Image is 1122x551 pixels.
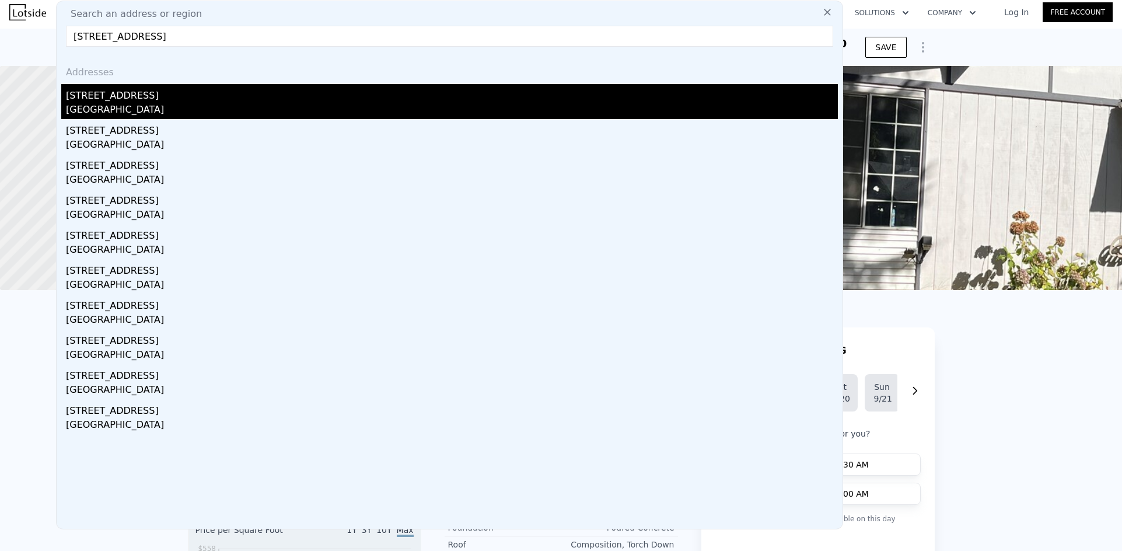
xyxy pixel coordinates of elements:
[61,56,838,84] div: Addresses
[347,525,356,535] span: 1Y
[448,539,561,550] div: Roof
[66,243,838,259] div: [GEOGRAPHIC_DATA]
[1043,2,1113,22] a: Free Account
[918,2,985,23] button: Company
[66,259,838,278] div: [STREET_ADDRESS]
[66,26,833,47] input: Enter an address, city, region, neighborhood or zip code
[865,374,900,411] button: Sun9/21
[66,348,838,364] div: [GEOGRAPHIC_DATA]
[397,525,414,537] span: Max
[66,329,838,348] div: [STREET_ADDRESS]
[845,2,918,23] button: Solutions
[832,393,848,404] div: 9/20
[66,278,838,294] div: [GEOGRAPHIC_DATA]
[66,103,838,119] div: [GEOGRAPHIC_DATA]
[865,37,906,58] button: SAVE
[66,224,838,243] div: [STREET_ADDRESS]
[66,364,838,383] div: [STREET_ADDRESS]
[66,189,838,208] div: [STREET_ADDRESS]
[66,84,838,103] div: [STREET_ADDRESS]
[66,383,838,399] div: [GEOGRAPHIC_DATA]
[874,381,890,393] div: Sun
[561,539,674,550] div: Composition, Torch Down
[66,399,838,418] div: [STREET_ADDRESS]
[195,524,305,543] div: Price per Square Foot
[66,154,838,173] div: [STREET_ADDRESS]
[66,313,838,329] div: [GEOGRAPHIC_DATA]
[911,36,935,59] button: Show Options
[61,7,202,21] span: Search an address or region
[66,418,838,434] div: [GEOGRAPHIC_DATA]
[66,119,838,138] div: [STREET_ADDRESS]
[9,4,46,20] img: Lotside
[66,173,838,189] div: [GEOGRAPHIC_DATA]
[376,525,392,535] span: 10Y
[66,294,838,313] div: [STREET_ADDRESS]
[874,393,890,404] div: 9/21
[990,6,1043,18] a: Log In
[66,208,838,224] div: [GEOGRAPHIC_DATA]
[362,525,372,535] span: 3Y
[66,138,838,154] div: [GEOGRAPHIC_DATA]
